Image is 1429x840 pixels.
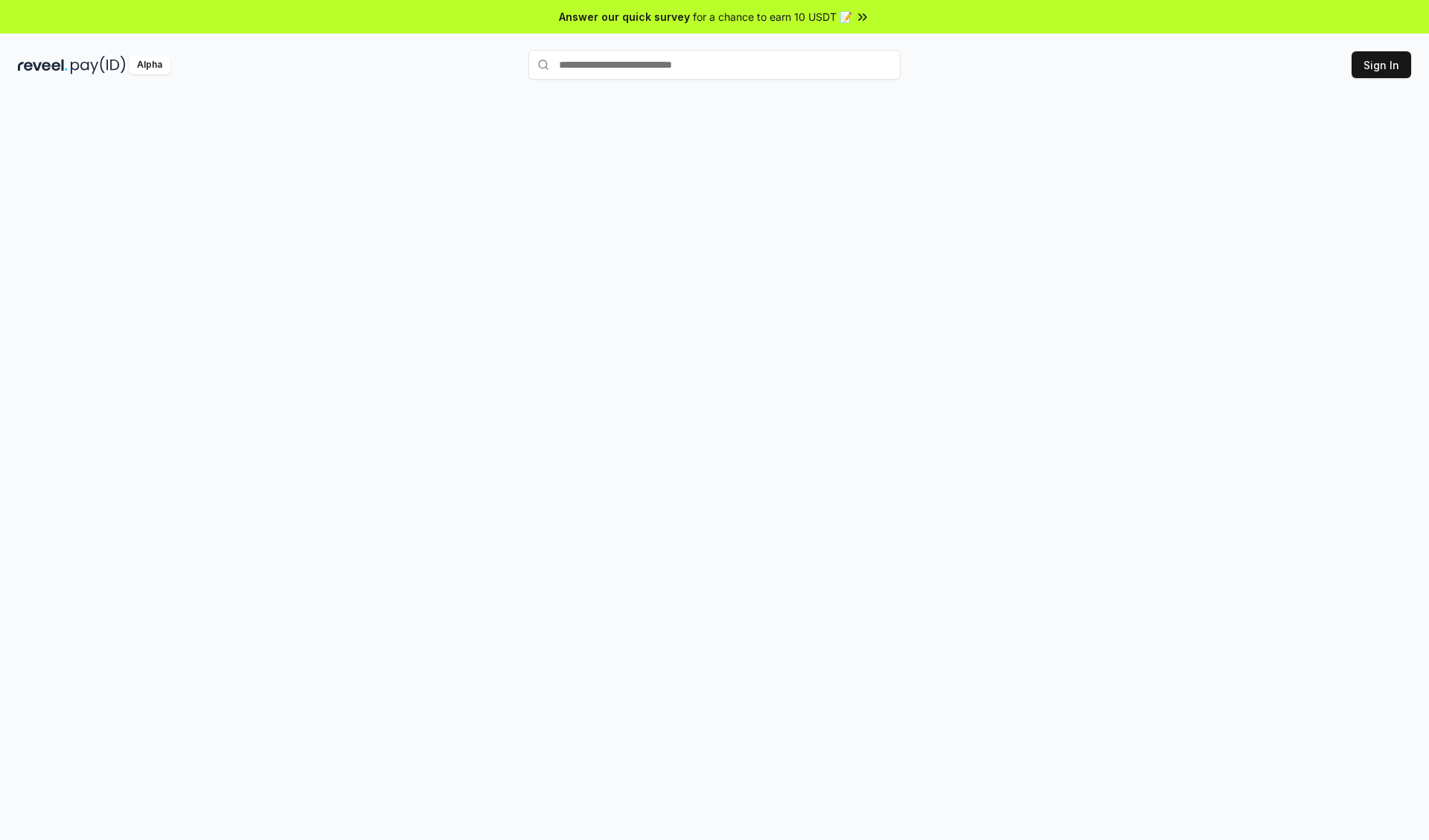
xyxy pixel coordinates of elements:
div: Alpha [129,56,170,74]
span: for a chance to earn 10 USDT 📝 [693,9,852,25]
img: reveel_dark [18,56,68,74]
span: Answer our quick survey [559,9,690,25]
button: Sign In [1352,51,1411,78]
img: pay_id [71,56,126,74]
